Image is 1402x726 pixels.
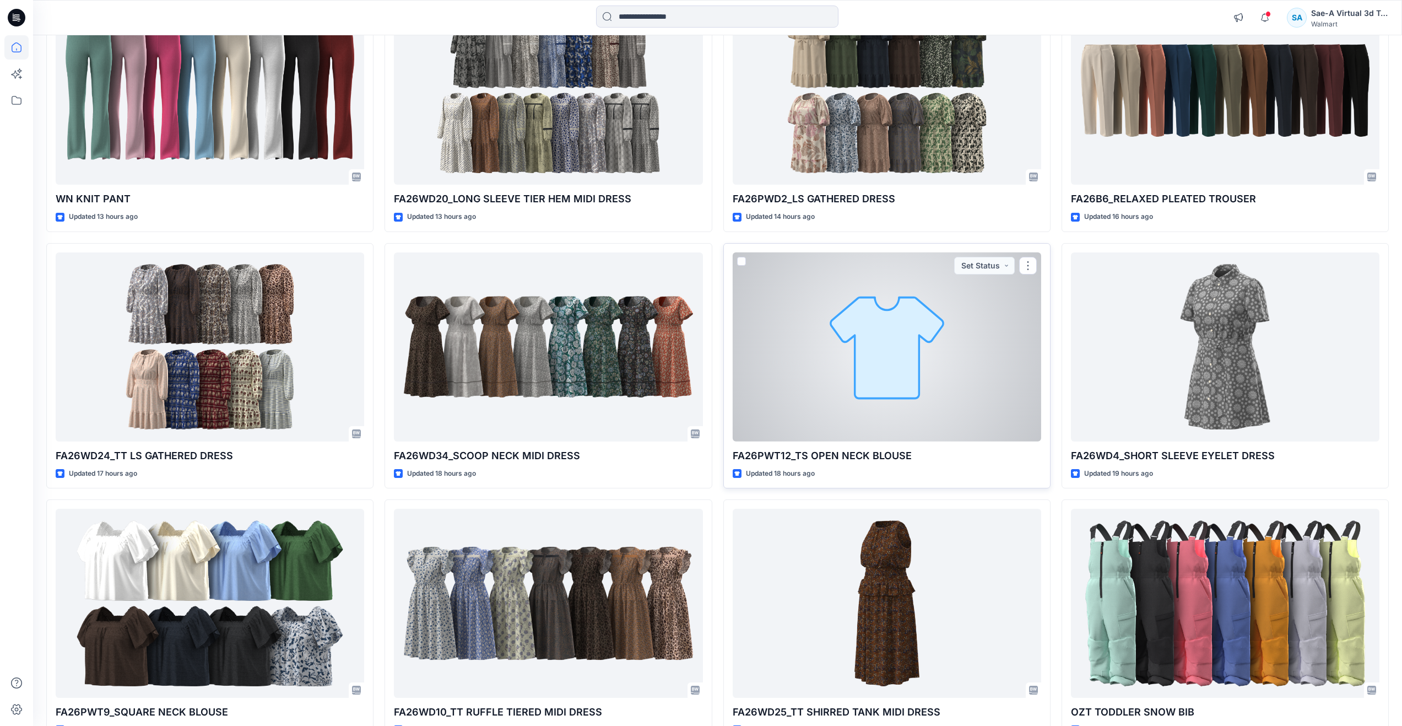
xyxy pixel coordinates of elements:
p: FA26WD10_TT RUFFLE TIERED MIDI DRESS [394,705,702,720]
a: OZT TODDLER SNOW BIB [1071,509,1379,698]
div: Walmart [1311,20,1388,28]
p: Updated 18 hours ago [746,468,815,480]
p: Updated 19 hours ago [1084,468,1153,480]
p: OZT TODDLER SNOW BIB [1071,705,1379,720]
p: Updated 16 hours ago [1084,211,1153,223]
a: FA26WD4_SHORT SLEEVE EYELET DRESS [1071,252,1379,442]
p: Updated 18 hours ago [407,468,476,480]
a: FA26PWT9_SQUARE NECK BLOUSE [56,509,364,698]
p: Updated 13 hours ago [407,211,476,223]
p: Updated 17 hours ago [69,468,137,480]
a: FA26WD10_TT RUFFLE TIERED MIDI DRESS [394,509,702,698]
a: FA26WD24_TT LS GATHERED DRESS [56,252,364,442]
p: Updated 14 hours ago [746,211,815,223]
p: WN KNIT PANT [56,191,364,207]
p: FA26WD24_TT LS GATHERED DRESS [56,448,364,464]
p: FA26PWT12_TS OPEN NECK BLOUSE [733,448,1041,464]
p: FA26WD4_SHORT SLEEVE EYELET DRESS [1071,448,1379,464]
p: FA26WD25_TT SHIRRED TANK MIDI DRESS [733,705,1041,720]
a: FA26WD34_SCOOP NECK MIDI DRESS [394,252,702,442]
a: FA26PWT12_TS OPEN NECK BLOUSE [733,252,1041,442]
p: FA26WD20_LONG SLEEVE TIER HEM MIDI DRESS [394,191,702,207]
div: SA [1287,8,1307,28]
p: FA26PWT9_SQUARE NECK BLOUSE [56,705,364,720]
div: Sae-A Virtual 3d Team [1311,7,1388,20]
p: FA26PWD2_LS GATHERED DRESS [733,191,1041,207]
p: FA26B6_RELAXED PLEATED TROUSER [1071,191,1379,207]
p: FA26WD34_SCOOP NECK MIDI DRESS [394,448,702,464]
a: FA26WD25_TT SHIRRED TANK MIDI DRESS [733,509,1041,698]
p: Updated 13 hours ago [69,211,138,223]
